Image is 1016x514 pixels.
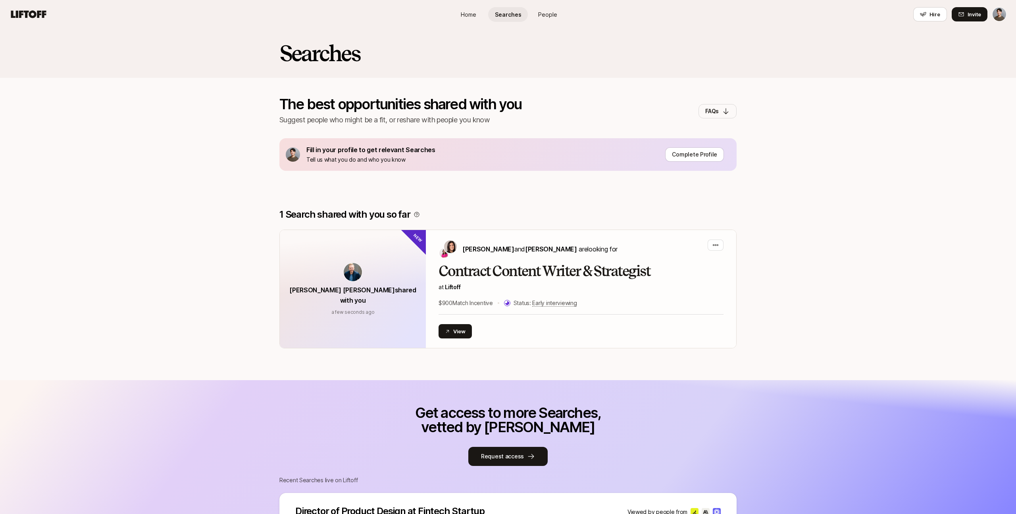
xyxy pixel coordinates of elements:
span: [PERSON_NAME] [PERSON_NAME] shared with you [289,286,416,304]
div: New [400,216,439,256]
span: Searches [495,10,521,19]
p: Suggest people who might be a fit, or reshare with people you know [279,114,522,126]
p: $900 Match Incentive [439,298,493,308]
span: Hire [929,10,940,18]
button: David Deng [992,7,1006,21]
span: [PERSON_NAME] [525,245,577,253]
p: The best opportunities shared with you [279,97,522,111]
img: Eleanor Morgan [444,240,457,253]
span: Early interviewing [532,300,577,307]
p: Status: [514,298,577,308]
img: avatar-url [344,263,362,281]
a: Home [448,7,488,22]
p: Recent Searches live on Liftoff [279,475,737,485]
span: Liftoff [445,284,460,290]
button: View [439,324,472,338]
span: [PERSON_NAME] [462,245,514,253]
button: Complete Profile [665,147,724,162]
img: Emma Frane [439,248,449,258]
span: Home [461,10,476,19]
p: Get access to more Searches, vetted by [PERSON_NAME] [411,406,605,434]
p: Complete Profile [672,150,717,159]
img: ACg8ocLBQzhvHPWkBiAPnRlRV1m5rfT8VCpvLNjRCKnQzlOx1sWIVRQ=s160-c [286,147,300,162]
span: September 9, 2025 10:30am [331,309,375,315]
span: and [514,245,577,253]
span: People [538,10,557,19]
p: Tell us what you do and who you know [306,155,435,164]
img: David Deng [993,8,1006,21]
h2: Searches [279,41,360,65]
button: Request access [468,447,548,466]
p: are looking for [462,244,618,254]
p: Fill in your profile to get relevant Searches [306,145,435,155]
p: 1 Search shared with you so far [279,209,410,220]
a: People [528,7,568,22]
button: Invite [952,7,987,21]
span: Invite [968,10,981,18]
h2: Contract Content Writer & Strategist [439,263,724,279]
a: Searches [488,7,528,22]
p: at [439,282,724,292]
p: FAQs [705,106,719,116]
button: Hire [913,7,947,21]
button: FAQs [698,104,737,118]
